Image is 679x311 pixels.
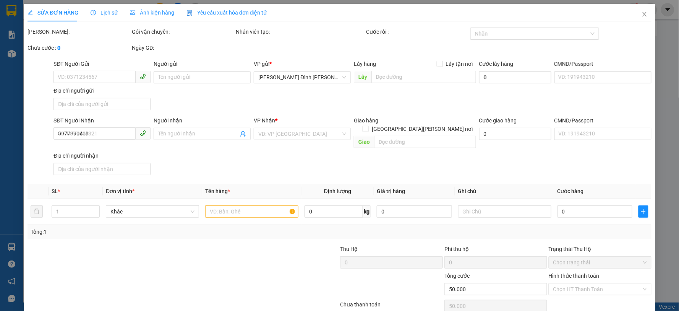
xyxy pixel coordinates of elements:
[53,86,151,95] div: Địa chỉ người gửi
[31,205,43,218] button: delete
[31,228,262,236] div: Tổng: 1
[110,206,194,217] span: Khác
[236,28,365,36] div: Nhân viên tạo:
[455,184,554,199] th: Ghi chú
[28,10,78,16] span: SỬA ĐƠN HÀNG
[634,4,655,25] button: Close
[91,10,118,16] span: Lịch sử
[340,246,358,252] span: Thu Hộ
[53,151,151,160] div: Địa chỉ người nhận
[205,205,298,218] input: VD: Bàn, Ghế
[554,60,651,68] div: CMND/Passport
[154,116,251,125] div: Người nhận
[458,205,551,218] input: Ghi Chú
[186,10,193,16] img: icon
[254,60,351,68] div: VP gửi
[186,10,267,16] span: Yêu cầu xuất hóa đơn điện tử
[638,205,648,218] button: plus
[443,60,476,68] span: Lấy tận nơi
[140,130,146,136] span: phone
[154,60,251,68] div: Người gửi
[554,116,651,125] div: CMND/Passport
[259,72,347,83] span: Phan Đình Phùng
[557,188,584,194] span: Cước hàng
[377,188,405,194] span: Giá trị hàng
[479,128,551,140] input: Cước giao hàng
[444,273,470,279] span: Tổng cước
[28,44,130,52] div: Chưa cước :
[52,188,58,194] span: SL
[549,273,600,279] label: Hình thức thanh toán
[53,163,151,175] input: Địa chỉ của người nhận
[53,116,151,125] div: SĐT Người Nhận
[140,73,146,80] span: phone
[130,10,174,16] span: Ảnh kiện hàng
[240,131,246,137] span: user-add
[53,98,151,110] input: Địa chỉ của người gửi
[363,205,371,218] span: kg
[28,28,130,36] div: [PERSON_NAME]:
[553,257,647,268] span: Chọn trạng thái
[354,71,372,83] span: Lấy
[354,117,379,124] span: Giao hàng
[374,136,476,148] input: Dọc đường
[57,45,60,51] b: 0
[130,10,135,15] span: picture
[369,125,476,133] span: [GEOGRAPHIC_DATA][PERSON_NAME] nơi
[132,28,235,36] div: Gói vận chuyển:
[372,71,476,83] input: Dọc đường
[444,245,547,256] div: Phí thu hộ
[354,136,374,148] span: Giao
[479,61,514,67] label: Cước lấy hàng
[28,10,33,15] span: edit
[53,60,151,68] div: SĐT Người Gửi
[254,117,275,124] span: VP Nhận
[354,61,376,67] span: Lấy hàng
[205,188,230,194] span: Tên hàng
[106,188,135,194] span: Đơn vị tính
[366,28,469,36] div: Cước rồi :
[639,208,648,215] span: plus
[324,188,351,194] span: Định lượng
[479,71,551,83] input: Cước lấy hàng
[642,11,648,17] span: close
[479,117,517,124] label: Cước giao hàng
[91,10,96,15] span: clock-circle
[132,44,235,52] div: Ngày GD:
[549,245,651,253] div: Trạng thái Thu Hộ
